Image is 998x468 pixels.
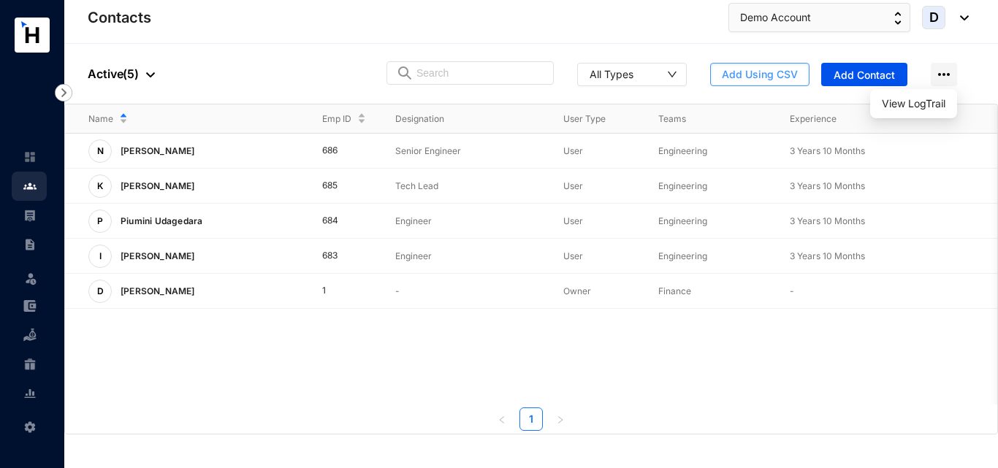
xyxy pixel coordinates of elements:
img: up-down-arrow.74152d26bf9780fbf563ca9c90304185.svg [894,12,902,25]
span: P [97,217,103,226]
button: left [490,407,514,431]
p: [PERSON_NAME] [112,174,201,198]
p: - [395,284,540,299]
p: Finance [658,284,766,299]
li: Home [12,142,47,172]
span: Add Contact [834,68,895,83]
img: payroll-unselected.b590312f920e76f0c668.svg [23,209,37,222]
p: [PERSON_NAME] [112,139,201,163]
li: Contacts [12,172,47,201]
button: Add Contact [821,63,907,86]
p: Tech Lead [395,179,540,193]
img: contract-unselected.99e2b2107c0a7dd48938.svg [23,238,37,251]
p: Engineer [395,214,540,229]
img: dropdown-black.8e83cc76930a90b1a4fdb6d089b7bf3a.svg [146,72,155,77]
li: Expenses [12,291,47,321]
span: down [667,69,677,80]
img: nav-icon-right.af6afadce00d159da59955279c43614e.svg [55,84,72,101]
span: left [498,415,506,424]
img: people.b0bd17028ad2877b116a.svg [23,180,37,193]
td: 685 [299,169,372,204]
img: more-horizontal.eedb2faff8778e1aceccc67cc90ae3cb.svg [931,63,957,86]
span: User [563,215,583,226]
img: loan-unselected.d74d20a04637f2d15ab5.svg [23,329,37,342]
span: N [97,147,104,156]
p: Senior Engineer [395,144,540,158]
input: Search [416,62,544,84]
p: Engineering [658,249,766,264]
span: 3 Years 10 Months [790,215,865,226]
button: Demo Account [728,3,910,32]
p: Engineering [658,144,766,158]
p: [PERSON_NAME] [112,245,201,268]
p: Contacts [88,7,151,28]
li: Payroll [12,201,47,230]
img: leave-unselected.2934df6273408c3f84d9.svg [23,271,38,285]
th: Emp ID [299,104,372,134]
button: All Types [577,63,687,86]
span: D [929,11,939,24]
span: User [563,180,583,191]
p: Engineering [658,179,766,193]
span: User [563,250,583,261]
span: 3 Years 10 Months [790,180,865,191]
div: All Types [590,66,633,81]
li: Reports [12,379,47,408]
img: settings-unselected.1febfda315e6e19643a1.svg [23,421,37,434]
span: Add Using CSV [722,67,798,82]
span: D [97,287,104,296]
span: Owner [563,285,591,296]
th: User Type [540,104,635,134]
span: User [563,145,583,156]
button: Add Using CSV [710,63,810,86]
span: K [97,182,103,191]
span: 3 Years 10 Months [790,250,865,261]
p: [PERSON_NAME] [112,280,201,303]
p: Active ( 5 ) [88,65,155,83]
li: Next Page [549,407,572,431]
img: dropdown-black.8e83cc76930a90b1a4fdb6d089b7bf3a.svg [953,15,969,20]
p: Piumini Udagedara [112,210,208,233]
a: 1 [520,408,542,430]
th: Teams [635,104,766,134]
li: 1 [519,407,543,431]
span: I [99,252,102,261]
th: Designation [372,104,540,134]
p: Engineering [658,214,766,229]
li: Contracts [12,230,47,259]
li: Loan [12,321,47,350]
td: 683 [299,239,372,274]
td: 686 [299,134,372,169]
img: home-unselected.a29eae3204392db15eaf.svg [23,150,37,164]
span: View LogTrail [882,96,945,112]
img: gratuity-unselected.a8c340787eea3cf492d7.svg [23,358,37,371]
img: search.8ce656024d3affaeffe32e5b30621cb7.svg [396,66,414,80]
span: - [790,285,794,296]
img: report-unselected.e6a6b4230fc7da01f883.svg [23,387,37,400]
p: Engineer [395,249,540,264]
span: right [556,415,565,424]
span: 3 Years 10 Months [790,145,865,156]
span: Name [88,112,113,126]
img: expense-unselected.2edcf0507c847f3e9e96.svg [23,299,37,312]
li: Previous Page [490,407,514,431]
td: 1 [299,274,372,309]
span: Emp ID [322,112,351,126]
li: Gratuity [12,350,47,379]
th: Experience [766,104,898,134]
td: 684 [299,204,372,239]
span: Demo Account [740,9,811,26]
button: right [549,407,572,431]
